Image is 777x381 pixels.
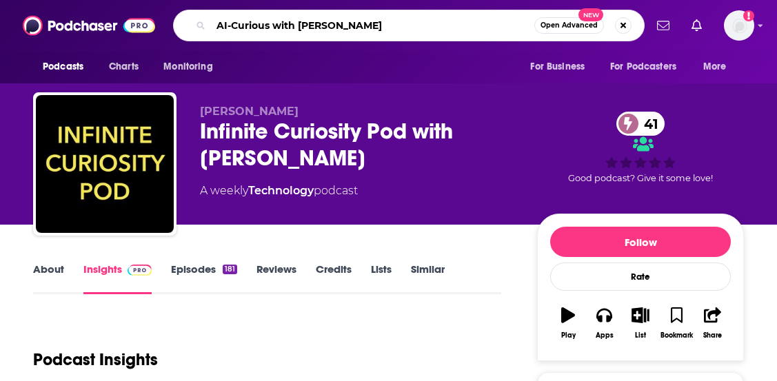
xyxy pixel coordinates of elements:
[33,349,158,370] h1: Podcast Insights
[521,54,602,80] button: open menu
[173,10,645,41] div: Search podcasts, credits, & more...
[703,57,727,76] span: More
[694,54,744,80] button: open menu
[128,265,152,276] img: Podchaser Pro
[109,57,139,76] span: Charts
[211,14,534,37] input: Search podcasts, credits, & more...
[248,184,314,197] a: Technology
[33,54,101,80] button: open menu
[83,262,152,294] a: InsightsPodchaser Pro
[163,57,212,76] span: Monitoring
[154,54,230,80] button: open menu
[635,331,646,340] div: List
[610,57,676,76] span: For Podcasters
[561,331,576,340] div: Play
[586,298,622,348] button: Apps
[537,105,744,190] div: 41Good podcast? Give it some love!
[43,57,83,76] span: Podcasts
[623,298,658,348] button: List
[703,331,722,340] div: Share
[550,227,731,257] button: Follow
[578,8,603,21] span: New
[223,265,237,274] div: 181
[23,12,155,39] img: Podchaser - Follow, Share and Rate Podcasts
[658,298,694,348] button: Bookmark
[724,10,754,41] button: Show profile menu
[411,262,445,294] a: Similar
[652,14,675,37] a: Show notifications dropdown
[743,10,754,21] svg: Add a profile image
[36,95,174,233] img: Infinite Curiosity Pod with Prateek Joshi
[596,331,614,340] div: Apps
[530,57,585,76] span: For Business
[33,262,64,294] a: About
[200,105,299,118] span: [PERSON_NAME]
[695,298,731,348] button: Share
[568,173,713,183] span: Good podcast? Give it some love!
[534,17,604,34] button: Open AdvancedNew
[601,54,696,80] button: open menu
[660,331,693,340] div: Bookmark
[550,298,586,348] button: Play
[724,10,754,41] span: Logged in as carolinejames
[100,54,147,80] a: Charts
[371,262,392,294] a: Lists
[316,262,352,294] a: Credits
[200,183,358,199] div: A weekly podcast
[724,10,754,41] img: User Profile
[550,262,731,291] div: Rate
[171,262,237,294] a: Episodes181
[541,22,598,29] span: Open Advanced
[256,262,296,294] a: Reviews
[686,14,707,37] a: Show notifications dropdown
